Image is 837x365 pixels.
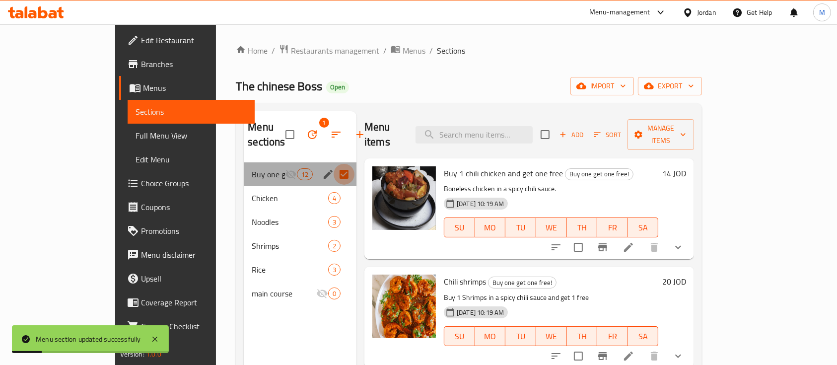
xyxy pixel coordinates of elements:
[479,220,502,235] span: MO
[819,7,825,18] span: M
[601,329,624,344] span: FR
[403,45,425,57] span: Menus
[632,220,655,235] span: SA
[252,264,328,276] span: Rice
[642,235,666,259] button: delete
[540,329,563,344] span: WE
[623,241,634,253] a: Edit menu item
[248,120,285,149] h2: Menu sections
[141,296,247,308] span: Coverage Report
[429,45,433,57] li: /
[444,326,475,346] button: SU
[119,314,255,338] a: Grocery Checklist
[444,292,658,304] p: Buy 1 Shrimps in a spicy chili sauce and get 1 free
[448,329,471,344] span: SU
[329,265,340,275] span: 3
[444,274,486,289] span: Chili shrimps
[244,158,356,309] nav: Menu sections
[662,275,686,289] h6: 20 JOD
[119,171,255,195] a: Choice Groups
[300,123,324,146] span: Bulk update
[141,34,247,46] span: Edit Restaurant
[329,241,340,251] span: 2
[453,199,508,209] span: [DATE] 10:19 AM
[141,249,247,261] span: Menu disclaimer
[505,326,536,346] button: TU
[252,240,328,252] div: Shrimps
[632,329,655,344] span: SA
[567,218,598,237] button: TH
[136,153,247,165] span: Edit Menu
[279,44,379,57] a: Restaurants management
[244,258,356,282] div: Rice3
[297,170,312,179] span: 12
[535,124,556,145] span: Select section
[348,123,372,146] button: Add section
[329,194,340,203] span: 4
[244,282,356,305] div: main course0
[236,75,322,97] span: The chinese Boss
[141,177,247,189] span: Choice Groups
[448,220,471,235] span: SU
[372,275,436,338] img: Chili shrimps
[591,235,615,259] button: Branch-specific-item
[540,220,563,235] span: WE
[291,45,379,57] span: Restaurants management
[119,291,255,314] a: Coverage Report
[416,126,533,144] input: search
[628,326,659,346] button: SA
[565,168,633,180] span: Buy one get one free!
[475,218,506,237] button: MO
[444,183,658,195] p: Boneless chicken in a spicy chili sauce.
[141,201,247,213] span: Coupons
[244,186,356,210] div: Chicken4
[329,218,340,227] span: 3
[597,326,628,346] button: FR
[272,45,275,57] li: /
[236,44,702,57] nav: breadcrumb
[252,192,328,204] div: Chicken
[244,162,356,186] div: Buy one get one free!12edit
[328,192,341,204] div: items
[143,82,247,94] span: Menus
[635,122,686,147] span: Manage items
[119,52,255,76] a: Branches
[128,100,255,124] a: Sections
[666,235,690,259] button: show more
[141,225,247,237] span: Promotions
[119,76,255,100] a: Menus
[120,348,144,361] span: Version:
[328,264,341,276] div: items
[558,129,585,141] span: Add
[568,237,589,258] span: Select to update
[252,168,284,180] span: Buy one get one free!
[128,147,255,171] a: Edit Menu
[252,216,328,228] div: Noodles
[556,127,587,143] span: Add item
[136,106,247,118] span: Sections
[475,326,506,346] button: MO
[628,119,694,150] button: Manage items
[252,288,316,299] span: main course
[571,220,594,235] span: TH
[505,218,536,237] button: TU
[319,118,329,128] span: 1
[488,277,556,289] span: Buy one get one free!
[567,326,598,346] button: TH
[119,267,255,291] a: Upsell
[119,195,255,219] a: Coupons
[589,6,650,18] div: Menu-management
[119,28,255,52] a: Edit Restaurant
[244,234,356,258] div: Shrimps2
[646,80,694,92] span: export
[623,350,634,362] a: Edit menu item
[638,77,702,95] button: export
[329,289,340,298] span: 0
[544,235,568,259] button: sort-choices
[279,124,300,145] span: Select all sections
[509,329,532,344] span: TU
[536,326,567,346] button: WE
[141,58,247,70] span: Branches
[556,127,587,143] button: Add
